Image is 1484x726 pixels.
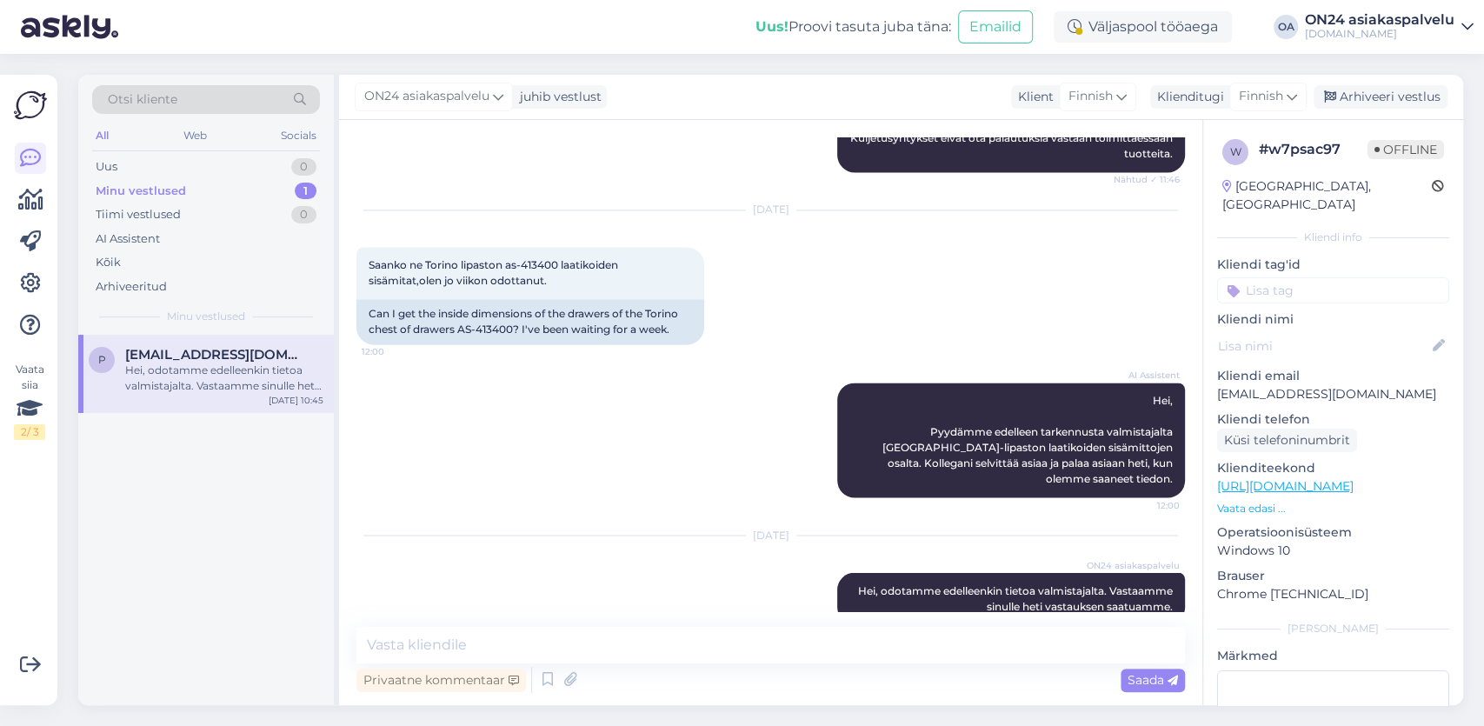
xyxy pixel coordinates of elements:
div: Arhiveeritud [96,278,167,296]
div: Proovi tasuta juba täna: [755,17,951,37]
p: Kliendi telefon [1217,410,1449,429]
div: Klienditugi [1150,88,1224,106]
div: [PERSON_NAME] [1217,621,1449,636]
div: Vaata siia [14,362,45,440]
div: AI Assistent [96,230,160,248]
p: [EMAIL_ADDRESS][DOMAIN_NAME] [1217,385,1449,403]
div: Minu vestlused [96,183,186,200]
div: [DATE] 10:45 [269,394,323,407]
div: All [92,124,112,147]
p: Kliendi email [1217,367,1449,385]
span: ON24 asiakaspalvelu [364,87,489,106]
img: Askly Logo [14,89,47,122]
p: Kliendi nimi [1217,310,1449,329]
div: # w7psac97 [1259,139,1368,160]
div: Privaatne kommentaar [356,669,526,692]
span: Saanko ne Torino lipaston as-413400 laatikoiden sisämitat,olen jo viikon odottanut. [369,258,621,287]
input: Lisa nimi [1218,336,1429,356]
div: Hei, odotamme edelleenkin tietoa valmistajalta. Vastaamme sinulle heti vastauksen saatuamme. [125,363,323,394]
input: Lisa tag [1217,277,1449,303]
div: Kliendi info [1217,230,1449,245]
span: Finnish [1068,87,1113,106]
div: 0 [291,206,316,223]
div: Kõik [96,254,121,271]
p: Brauser [1217,567,1449,585]
b: Uus! [755,18,789,35]
button: Emailid [958,10,1033,43]
span: 12:00 [362,345,427,358]
a: ON24 asiakaspalvelu[DOMAIN_NAME] [1305,13,1474,41]
div: 2 / 3 [14,424,45,440]
span: Finnish [1239,87,1283,106]
span: w [1230,145,1241,158]
div: Arhiveeri vestlus [1314,85,1447,109]
div: 1 [295,183,316,200]
span: Offline [1368,140,1444,159]
span: AI Assistent [1115,369,1180,382]
div: Socials [277,124,320,147]
span: Otsi kliente [108,90,177,109]
span: Hei, odotamme edelleenkin tietoa valmistajalta. Vastaamme sinulle heti vastauksen saatuamme. [858,583,1175,612]
div: 0 [291,158,316,176]
span: ON24 asiakaspalvelu [1087,558,1180,571]
span: p [98,353,106,366]
p: Chrome [TECHNICAL_ID] [1217,585,1449,603]
p: Klienditeekond [1217,459,1449,477]
span: Minu vestlused [167,309,245,324]
div: ON24 asiakaspalvelu [1305,13,1454,27]
div: Web [180,124,210,147]
span: Nähtud ✓ 11:46 [1114,173,1180,186]
p: Operatsioonisüsteem [1217,523,1449,542]
div: Küsi telefoninumbrit [1217,429,1357,452]
div: [DATE] [356,527,1185,543]
div: Tiimi vestlused [96,206,181,223]
span: Saada [1128,672,1178,688]
div: [GEOGRAPHIC_DATA], [GEOGRAPHIC_DATA] [1222,177,1432,214]
div: Uus [96,158,117,176]
a: [URL][DOMAIN_NAME] [1217,478,1354,494]
p: Vaata edasi ... [1217,501,1449,516]
div: [DATE] [356,202,1185,217]
div: [DOMAIN_NAME] [1305,27,1454,41]
div: juhib vestlust [513,88,602,106]
div: OA [1274,15,1298,39]
div: Can I get the inside dimensions of the drawers of the Torino chest of drawers AS-413400? I've bee... [356,299,704,344]
span: 12:00 [1115,498,1180,511]
div: Väljaspool tööaega [1054,11,1232,43]
p: Kliendi tag'id [1217,256,1449,274]
div: Klient [1011,88,1054,106]
p: Märkmed [1217,647,1449,665]
span: pipsalai1@gmail.com [125,347,306,363]
p: Windows 10 [1217,542,1449,560]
